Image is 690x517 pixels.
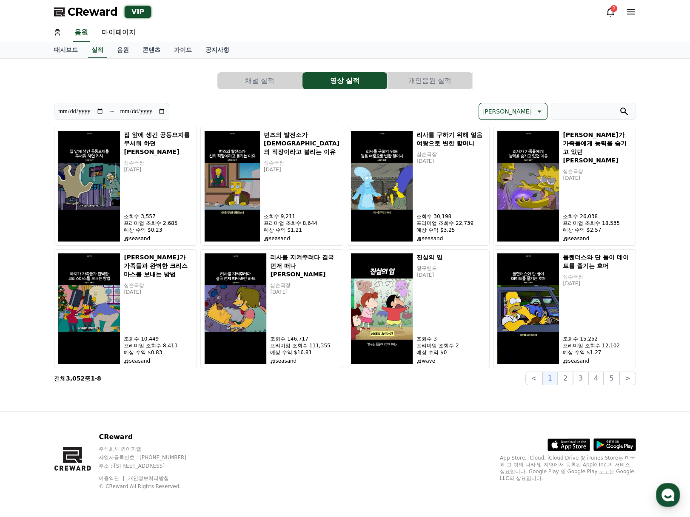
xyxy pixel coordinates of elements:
[563,168,632,175] p: 심슨극장
[54,249,197,368] button: 마지가 가족들과 완벽한 크리스마스를 보내는 방법 [PERSON_NAME]가 가족들과 완벽한 크리스마스를 보내는 방법 심슨극장 [DATE] 조회수 10,449 프리미엄 조회수 ...
[47,24,68,42] a: 홈
[124,282,193,289] p: 심슨극장
[563,349,632,356] p: 예상 수익 $1.27
[124,159,193,166] p: 심슨극장
[99,475,125,481] a: 이용약관
[351,131,413,242] img: 리사를 구하기 위해 얼음 여왕으로 변한 할머니
[500,455,636,482] p: App Store, iCloud, iCloud Drive 및 iTunes Store는 미국과 그 밖의 나라 및 지역에서 등록된 Apple Inc.의 서비스 상표입니다. Goo...
[302,72,387,89] button: 영상 실적
[58,253,120,364] img: 마지가 가족들과 완벽한 크리스마스를 보내는 방법
[270,358,339,364] p: seasand
[563,235,632,242] p: seasand
[416,272,486,278] p: [DATE]
[54,374,101,383] p: 전체 중 -
[124,358,193,364] p: seasand
[563,273,632,280] p: 심슨극장
[563,175,632,182] p: [DATE]
[416,235,486,242] p: seasand
[124,349,193,356] p: 예상 수익 $0.83
[351,253,413,364] img: 진실의 입
[136,42,167,58] a: 콘텐츠
[68,5,118,19] span: CReward
[128,475,169,481] a: 개인정보처리방침
[58,131,120,242] img: 집 앞에 생긴 공동묘지를 무서워 하던 리사
[388,72,472,89] button: 개인음원 실적
[124,213,193,220] p: 조회수 3,557
[264,159,339,166] p: 심슨극장
[27,282,32,289] span: 홈
[270,282,339,289] p: 심슨극장
[124,235,193,242] p: seasand
[99,432,202,442] p: CReward
[264,131,339,156] h5: 번즈의 발전소가 [DEMOGRAPHIC_DATA]의 직장이라고 불리는 이유
[416,253,486,261] h5: 진실의 입
[47,42,85,58] a: 대시보드
[270,349,339,356] p: 예상 수익 $16.81
[125,6,151,18] div: VIP
[416,342,486,349] p: 프리미엄 조회수 2
[99,483,202,490] p: © CReward All Rights Reserved.
[270,289,339,295] p: [DATE]
[217,72,302,89] button: 채널 실적
[563,220,632,227] p: 프리미엄 조회수 18,535
[110,270,163,291] a: 설정
[482,105,532,117] p: [PERSON_NAME]
[124,289,193,295] p: [DATE]
[497,131,559,242] img: 리사가 가족들에게 능력을 숨기고 있던 이유
[99,454,202,461] p: 사업자등록번호 : [PHONE_NUMBER]
[563,280,632,287] p: [DATE]
[124,253,193,278] h5: [PERSON_NAME]가 가족들과 완벽한 크리스마스를 보내는 방법
[416,151,486,158] p: 심슨극장
[610,5,617,12] div: 2
[563,131,632,165] h5: [PERSON_NAME]가 가족들에게 능력을 숨기고 있던 [PERSON_NAME]
[563,253,632,270] h5: 플랜더스와 단 둘이 데이트를 즐기는 호머
[78,283,88,290] span: 대화
[110,42,136,58] a: 음원
[204,253,267,364] img: 리사를 지켜주려다 결국 먼저 떠나버린 바트
[200,127,343,246] button: 번즈의 발전소가 신의 직장이라고 불리는 이유 번즈의 발전소가 [DEMOGRAPHIC_DATA]의 직장이라고 불리는 이유 심슨극장 [DATE] 조회수 9,211 프리미엄 조회수...
[124,131,193,156] h5: 집 앞에 생긴 공동묘지를 무서워 하던 [PERSON_NAME]
[124,335,193,342] p: 조회수 10,449
[264,235,339,242] p: seasand
[54,5,118,19] a: CReward
[97,375,101,382] strong: 8
[270,342,339,349] p: 프리미엄 조회수 111,355
[99,446,202,452] p: 주식회사 와이피랩
[264,166,339,173] p: [DATE]
[264,213,339,220] p: 조회수 9,211
[54,127,197,246] button: 집 앞에 생긴 공동묘지를 무서워 하던 리사 집 앞에 생긴 공동묘지를 무서워 하던 [PERSON_NAME] 심슨극장 [DATE] 조회수 3,557 프리미엄 조회수 2,685 예...
[493,127,636,246] button: 리사가 가족들에게 능력을 숨기고 있던 이유 [PERSON_NAME]가 가족들에게 능력을 숨기고 있던 [PERSON_NAME] 심슨극장 [DATE] 조회수 26,038 프리미엄...
[109,106,114,116] p: ~
[124,227,193,233] p: 예상 수익 $0.23
[542,372,558,385] button: 1
[416,227,486,233] p: 예상 수익 $3.25
[497,253,559,364] img: 플랜더스와 단 둘이 데이트를 즐기는 호머
[270,335,339,342] p: 조회수 146,717
[91,375,95,382] strong: 1
[493,249,636,368] button: 플랜더스와 단 둘이 데이트를 즐기는 호머 플랜더스와 단 둘이 데이트를 즐기는 호머 심슨극장 [DATE] 조회수 15,252 프리미엄 조회수 12,102 예상 수익 $1.27 ...
[416,220,486,227] p: 프리미엄 조회수 22,739
[416,335,486,342] p: 조회수 3
[199,42,236,58] a: 공지사항
[124,342,193,349] p: 프리미엄 조회수 8,413
[563,213,632,220] p: 조회수 26,038
[416,213,486,220] p: 조회수 30,198
[416,265,486,272] p: 짱구랜드
[347,249,490,368] button: 진실의 입 진실의 입 짱구랜드 [DATE] 조회수 3 프리미엄 조회수 2 예상 수익 $0 wave
[200,249,343,368] button: 리사를 지켜주려다 결국 먼저 떠나버린 바트 리사를 지켜주려다 결국 먼저 떠나[PERSON_NAME] 심슨극장 [DATE] 조회수 146,717 프리미엄 조회수 111,355 ...
[347,127,490,246] button: 리사를 구하기 위해 얼음 여왕으로 변한 할머니 리사를 구하기 위해 얼음 여왕으로 변한 할머니 심슨극장 [DATE] 조회수 30,198 프리미엄 조회수 22,739 예상 수익 ...
[124,220,193,227] p: 프리미엄 조회수 2,685
[56,270,110,291] a: 대화
[416,349,486,356] p: 예상 수익 $0
[619,372,636,385] button: >
[605,7,616,17] a: 2
[416,131,486,148] h5: 리사를 구하기 위해 얼음 여왕으로 변한 할머니
[558,372,573,385] button: 2
[264,220,339,227] p: 프리미엄 조회수 8,644
[479,103,547,120] button: [PERSON_NAME]
[563,342,632,349] p: 프리미엄 조회수 12,102
[563,227,632,233] p: 예상 수익 $2.57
